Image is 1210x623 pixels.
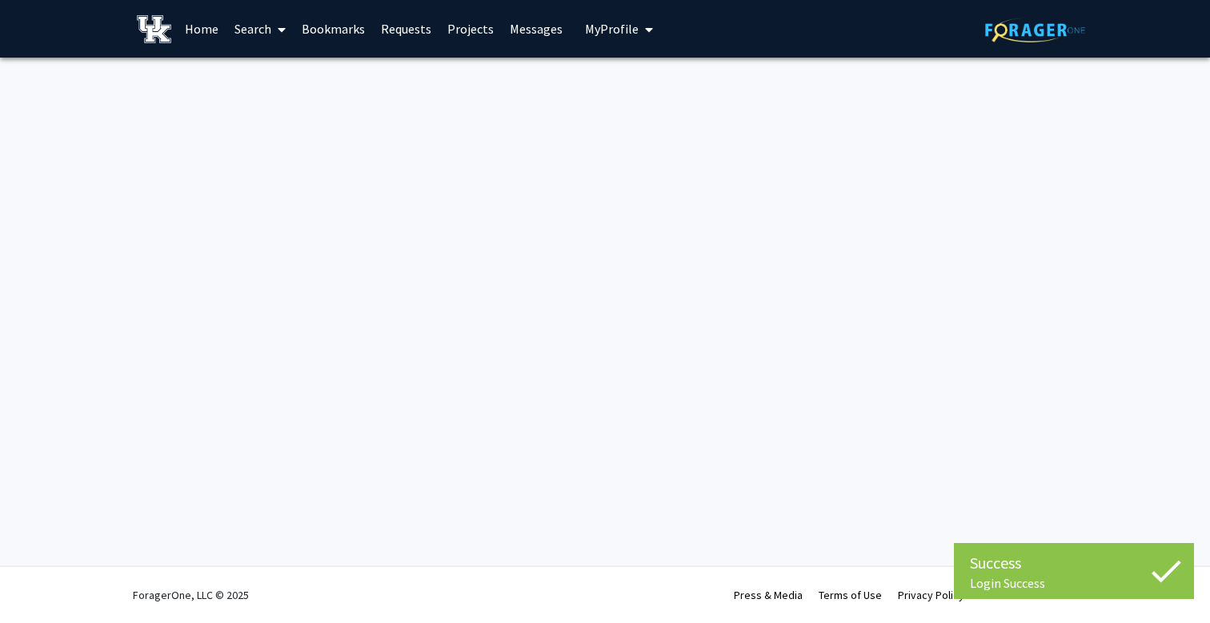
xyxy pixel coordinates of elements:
[985,18,1085,42] img: ForagerOne Logo
[177,1,226,57] a: Home
[226,1,294,57] a: Search
[502,1,571,57] a: Messages
[970,575,1178,591] div: Login Success
[373,1,439,57] a: Requests
[439,1,502,57] a: Projects
[734,588,803,602] a: Press & Media
[898,588,964,602] a: Privacy Policy
[819,588,882,602] a: Terms of Use
[585,21,639,37] span: My Profile
[133,567,249,623] div: ForagerOne, LLC © 2025
[137,15,171,43] img: University of Kentucky Logo
[970,551,1178,575] div: Success
[294,1,373,57] a: Bookmarks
